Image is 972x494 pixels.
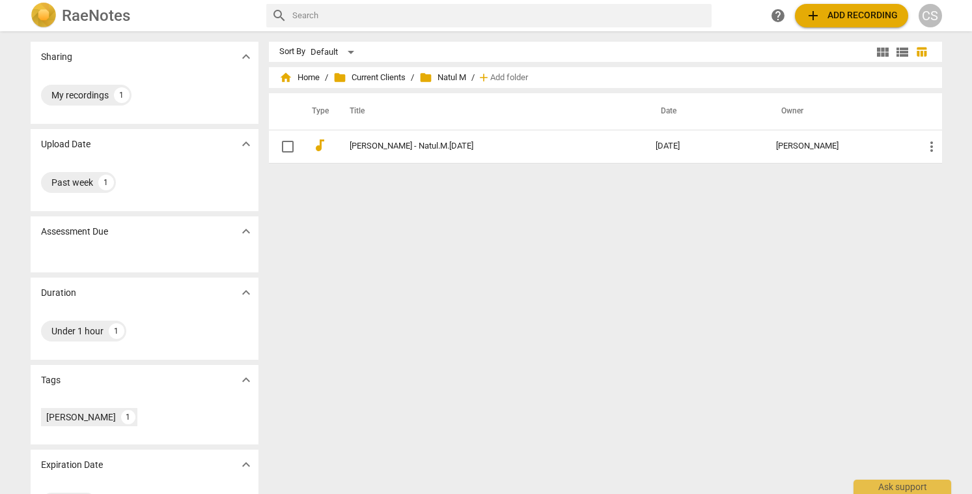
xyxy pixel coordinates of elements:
div: Past week [51,176,93,189]
span: Add recording [805,8,898,23]
div: [PERSON_NAME] [46,411,116,424]
span: view_list [895,44,910,60]
div: Default [311,42,359,63]
span: expand_more [238,285,254,300]
span: folder [419,71,432,84]
div: [PERSON_NAME] [776,141,903,151]
div: 1 [121,410,135,424]
a: [PERSON_NAME] - Natul.M.[DATE] [350,141,609,151]
button: CS [919,4,942,27]
span: audiotrack [312,138,327,153]
span: home [279,71,292,84]
button: Tile view [873,42,893,62]
th: Owner [766,93,913,130]
button: Show more [236,222,256,241]
span: search [271,8,287,23]
span: Home [279,71,320,84]
span: / [471,73,475,83]
img: Logo [31,3,57,29]
span: / [325,73,328,83]
span: view_module [875,44,891,60]
span: add [477,71,490,84]
p: Upload Date [41,138,90,151]
td: [DATE] [645,130,765,163]
div: Ask support [854,480,951,494]
div: 1 [98,175,114,190]
a: Help [766,4,790,27]
span: expand_more [238,457,254,472]
a: LogoRaeNotes [31,3,256,29]
div: Under 1 hour [51,325,104,338]
input: Search [292,5,706,26]
button: Show more [236,455,256,474]
p: Assessment Due [41,225,108,239]
span: expand_more [238,372,254,388]
span: Natul M [419,71,466,84]
button: Show more [236,134,256,154]
div: Sort By [279,47,305,57]
th: Date [645,93,765,130]
span: expand_more [238,49,254,65]
p: Expiration Date [41,458,103,472]
span: Current Clients [333,71,406,84]
div: 1 [109,323,124,339]
span: expand_more [238,136,254,152]
th: Type [301,93,334,130]
h2: RaeNotes [62,7,130,25]
button: Show more [236,370,256,390]
button: List view [893,42,912,62]
th: Title [334,93,646,130]
span: Add folder [490,73,528,83]
div: 1 [114,87,130,103]
button: Table view [912,42,932,62]
p: Tags [41,373,61,387]
span: table_chart [915,46,928,58]
span: more_vert [924,139,939,154]
p: Duration [41,286,76,300]
button: Upload [795,4,908,27]
span: expand_more [238,224,254,239]
p: Sharing [41,50,72,64]
span: / [411,73,414,83]
button: Show more [236,47,256,66]
span: add [805,8,821,23]
div: My recordings [51,89,109,102]
button: Show more [236,283,256,302]
span: help [770,8,786,23]
span: folder [333,71,346,84]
